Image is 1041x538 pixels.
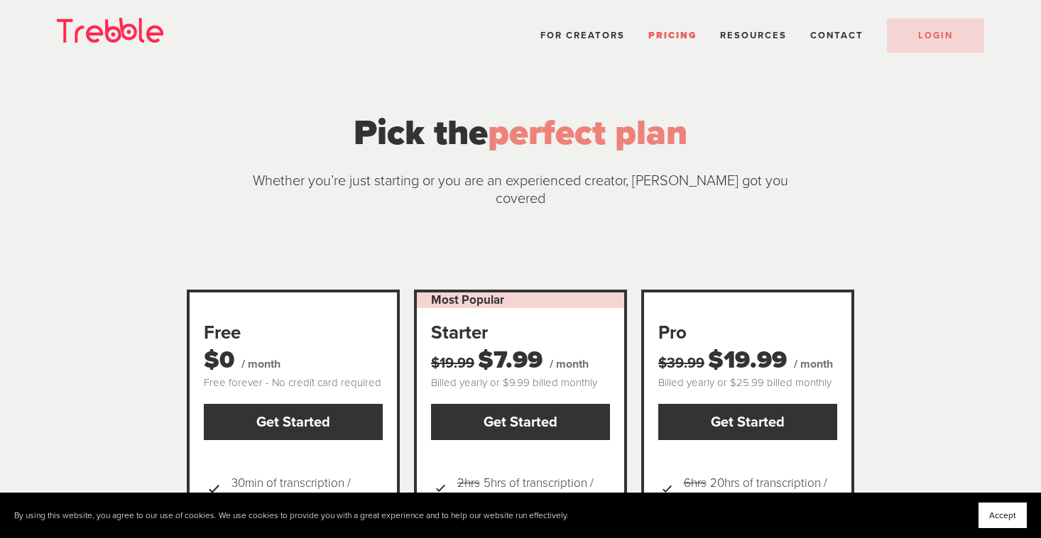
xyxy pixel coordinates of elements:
[14,510,569,521] p: By using this website, you agree to our use of cookies. We use cookies to provide you with a grea...
[887,18,984,53] a: LOGIN
[241,357,280,371] span: / month
[457,476,610,507] span: 5hrs of transcription / month
[431,321,610,345] div: Starter
[57,18,163,43] img: Trebble
[658,321,837,345] div: Pro
[794,357,833,371] span: / month
[658,404,837,440] a: Get Started
[478,346,543,375] span: $7.99
[540,30,625,41] a: For Creators
[684,476,837,507] span: 20hrs of transcription / month
[550,357,589,371] span: / month
[708,346,787,375] span: $19.99
[431,404,610,440] a: Get Started
[204,321,383,345] div: Free
[488,111,687,154] span: perfect plan
[457,476,480,507] s: 2hrs
[204,376,383,390] div: Free forever - No credit card required
[720,30,787,41] span: Resources
[658,376,837,390] div: Billed yearly or $25.99 billed monthly
[204,346,234,375] span: $0
[239,172,802,208] p: Whether you’re just starting or you are an experienced creator, [PERSON_NAME] got you covered
[231,476,383,507] span: 30min of transcription / month
[918,30,953,41] span: LOGIN
[417,292,624,308] div: Most Popular
[431,355,474,372] s: $19.99
[979,503,1027,528] button: Accept
[989,510,1016,520] span: Accept
[204,404,383,440] a: Get Started
[431,376,610,390] div: Billed yearly or $9.99 billed monthly
[810,30,863,41] a: Contact
[684,476,707,507] s: 6hrs
[658,355,704,372] s: $39.99
[648,30,697,41] a: Pricing
[239,107,802,158] div: Pick the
